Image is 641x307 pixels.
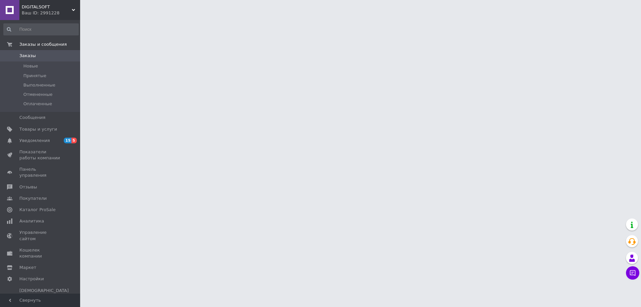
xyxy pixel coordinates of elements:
[19,166,62,178] span: Панель управления
[19,265,36,271] span: Маркет
[3,23,79,35] input: Поиск
[19,276,44,282] span: Настройки
[23,63,38,69] span: Новые
[71,138,77,143] span: 5
[19,126,57,132] span: Товары и услуги
[19,229,62,242] span: Управление сайтом
[19,247,62,259] span: Кошелек компании
[19,53,36,59] span: Заказы
[23,82,55,88] span: Выполненные
[23,101,52,107] span: Оплаченные
[22,10,80,16] div: Ваш ID: 2991228
[19,288,69,306] span: [DEMOGRAPHIC_DATA] и счета
[19,218,44,224] span: Аналитика
[19,149,62,161] span: Показатели работы компании
[19,195,47,201] span: Покупатели
[19,138,50,144] span: Уведомления
[23,73,46,79] span: Принятые
[23,92,52,98] span: Отмененные
[19,207,55,213] span: Каталог ProSale
[19,41,67,47] span: Заказы и сообщения
[22,4,72,10] span: DIGITALSOFT
[19,184,37,190] span: Отзывы
[64,138,71,143] span: 15
[19,115,45,121] span: Сообщения
[626,266,639,280] button: Чат с покупателем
